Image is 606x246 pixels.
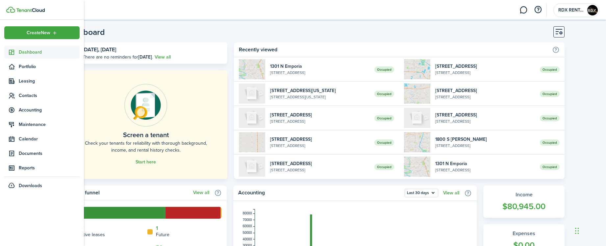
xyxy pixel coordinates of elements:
home-placeholder-description: Check your tenants for reliability with thorough background, income, and rental history checks. [79,140,213,154]
img: 1 [239,59,265,79]
img: A [404,108,430,128]
div: Drag [575,221,579,241]
tspan: 50000 [243,231,252,234]
span: Maintenance [19,121,80,128]
widget-list-item-description: [STREET_ADDRESS] [270,167,370,173]
img: 1 [404,84,430,104]
span: Downloads [19,182,42,189]
tspan: 60000 [243,224,252,228]
button: Last 30 days [405,189,438,197]
span: Occupied [540,139,560,146]
p: There are no reminders for . [83,54,153,61]
widget-list-item-title: [STREET_ADDRESS] [435,111,535,118]
img: 1 [404,157,430,177]
a: View all [443,190,459,196]
header-page-title: Dashboard [64,28,105,36]
span: Occupied [374,139,394,146]
img: 1 [404,59,430,79]
widget-stats-title: Expenses [490,230,558,237]
span: Accounting [19,107,80,113]
home-widget-title: Active leases [78,231,105,238]
span: Reports [19,164,80,171]
span: Occupied [374,164,394,170]
img: Online payments [124,84,167,127]
widget-list-item-title: 1301 N Emporia [435,160,535,167]
widget-list-item-title: [STREET_ADDRESS][US_STATE] [270,87,370,94]
span: Occupied [374,115,394,121]
widget-list-item-title: [STREET_ADDRESS] [270,111,370,118]
span: Portfolio [19,63,80,70]
span: Leasing [19,78,80,85]
widget-list-item-description: [STREET_ADDRESS] [435,143,535,149]
span: Create New [27,31,50,35]
span: Occupied [540,66,560,73]
widget-list-item-title: [STREET_ADDRESS] [435,87,535,94]
span: Occupied [374,66,394,73]
widget-list-item-description: [STREET_ADDRESS] [270,143,370,149]
home-widget-title: Accounting [238,189,401,197]
tspan: 70000 [243,218,252,222]
img: 1 [404,132,430,152]
widget-stats-title: Income [490,191,558,199]
a: Reports [4,161,80,174]
button: Open menu [4,26,80,39]
span: Occupied [374,91,394,97]
home-widget-title: Lease funnel [69,189,190,197]
tspan: 40000 [243,237,252,241]
img: A [239,157,265,177]
span: Dashboard [19,49,80,56]
home-widget-title: Future [156,231,169,238]
widget-list-item-description: [STREET_ADDRESS] [435,167,535,173]
span: Calendar [19,135,80,142]
img: A [239,108,265,128]
widget-list-item-description: [STREET_ADDRESS] [435,70,535,76]
widget-list-item-title: [STREET_ADDRESS] [435,63,535,70]
img: TenantCloud [16,8,45,12]
span: Occupied [540,91,560,97]
h3: [DATE], [DATE] [83,46,222,54]
b: [DATE] [138,54,152,61]
widget-list-item-description: [STREET_ADDRESS] [435,118,535,124]
button: Customise [553,26,565,37]
tspan: 80000 [243,211,252,215]
a: Messaging [517,2,530,18]
a: Start here [136,160,156,165]
a: View all [193,190,209,195]
img: RDX RENTAL PROPERTIES [587,5,598,15]
a: Income$80,945.00 [483,185,565,218]
button: Open menu [405,189,438,197]
widget-list-item-title: [STREET_ADDRESS] [270,136,370,143]
span: Occupied [540,164,560,170]
img: 1 [239,84,265,104]
button: Open resource center [532,4,543,15]
widget-list-item-description: [STREET_ADDRESS] [270,70,370,76]
span: Contacts [19,92,80,99]
widget-list-item-title: 1800 S [PERSON_NAME] [435,136,535,143]
widget-list-item-description: [STREET_ADDRESS] [270,118,370,124]
span: Documents [19,150,80,157]
home-placeholder-title: Screen a tenant [123,130,169,140]
img: 1 [239,132,265,152]
a: 1 [156,225,158,231]
home-widget-title: Recently viewed [239,46,549,54]
a: View all [155,54,171,61]
widget-stats-count: $80,945.00 [490,200,558,213]
widget-list-item-description: [STREET_ADDRESS][US_STATE] [270,94,370,100]
widget-list-item-description: [STREET_ADDRESS] [435,94,535,100]
widget-list-item-title: 1301 N Emporia [270,63,370,70]
img: TenantCloud [6,7,15,13]
span: RDX RENTAL PROPERTIES [558,8,585,12]
a: Dashboard [4,46,80,59]
span: Occupied [540,115,560,121]
widget-list-item-title: [STREET_ADDRESS] [270,160,370,167]
iframe: Chat Widget [573,214,606,246]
